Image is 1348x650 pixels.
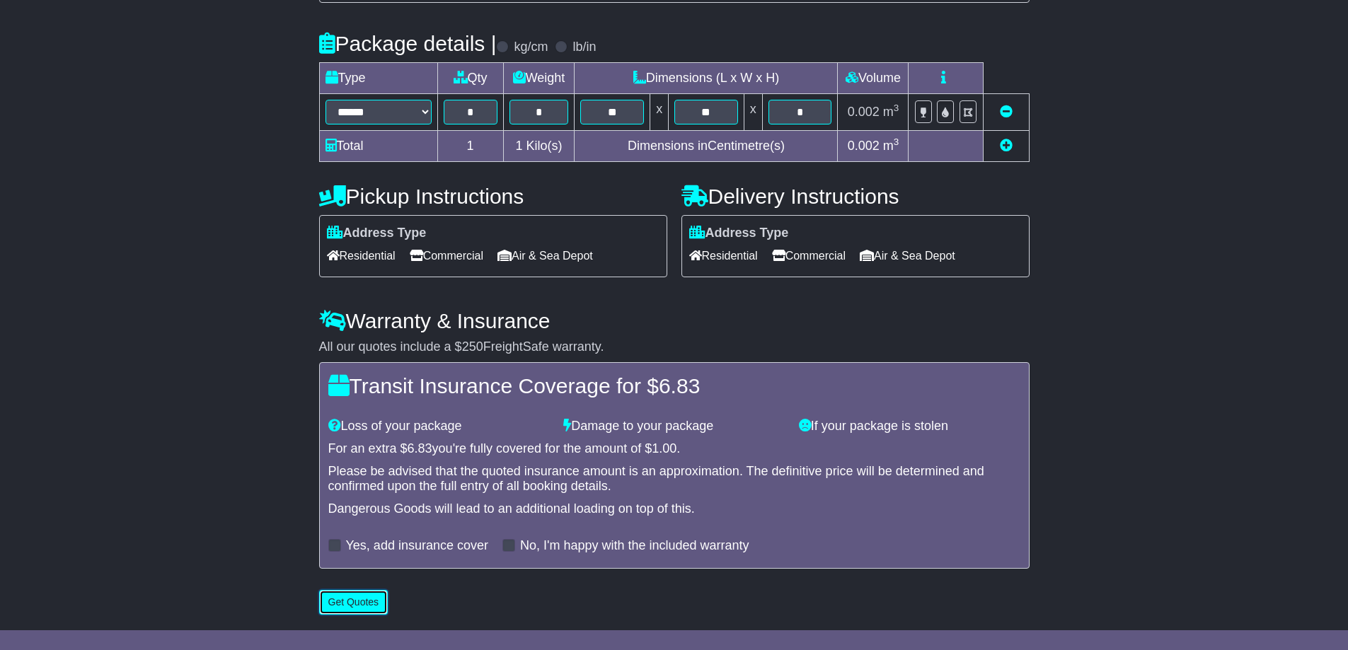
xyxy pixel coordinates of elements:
[319,590,388,615] button: Get Quotes
[319,131,437,162] td: Total
[515,139,522,153] span: 1
[860,245,955,267] span: Air & Sea Depot
[437,131,503,162] td: 1
[848,139,880,153] span: 0.002
[319,63,437,94] td: Type
[894,137,899,147] sup: 3
[319,32,497,55] h4: Package details |
[894,103,899,113] sup: 3
[652,441,676,455] span: 1.00
[327,245,396,267] span: Residential
[792,419,1027,434] div: If your package is stolen
[650,94,669,131] td: x
[346,538,488,554] label: Yes, add insurance cover
[848,105,880,119] span: 0.002
[328,501,1020,517] div: Dangerous Goods will lead to an additional loading on top of this.
[838,63,909,94] td: Volume
[681,185,1030,208] h4: Delivery Instructions
[572,40,596,55] label: lb/in
[327,226,427,241] label: Address Type
[744,94,762,131] td: x
[462,339,483,354] span: 250
[575,131,838,162] td: Dimensions in Centimetre(s)
[883,139,899,153] span: m
[520,538,749,554] label: No, I'm happy with the included warranty
[772,245,846,267] span: Commercial
[437,63,503,94] td: Qty
[328,374,1020,397] h4: Transit Insurance Coverage for $
[1000,105,1013,119] a: Remove this item
[319,339,1030,355] div: All our quotes include a $ FreightSafe warranty.
[503,131,575,162] td: Kilo(s)
[689,226,789,241] label: Address Type
[319,309,1030,332] h4: Warranty & Insurance
[883,105,899,119] span: m
[514,40,548,55] label: kg/cm
[556,419,792,434] div: Damage to your package
[689,245,758,267] span: Residential
[328,441,1020,457] div: For an extra $ you're fully covered for the amount of $ .
[319,185,667,208] h4: Pickup Instructions
[659,374,700,397] span: 6.83
[408,441,432,455] span: 6.83
[410,245,483,267] span: Commercial
[321,419,557,434] div: Loss of your package
[575,63,838,94] td: Dimensions (L x W x H)
[503,63,575,94] td: Weight
[1000,139,1013,153] a: Add new item
[328,464,1020,494] div: Please be advised that the quoted insurance amount is an approximation. The definitive price will...
[497,245,593,267] span: Air & Sea Depot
